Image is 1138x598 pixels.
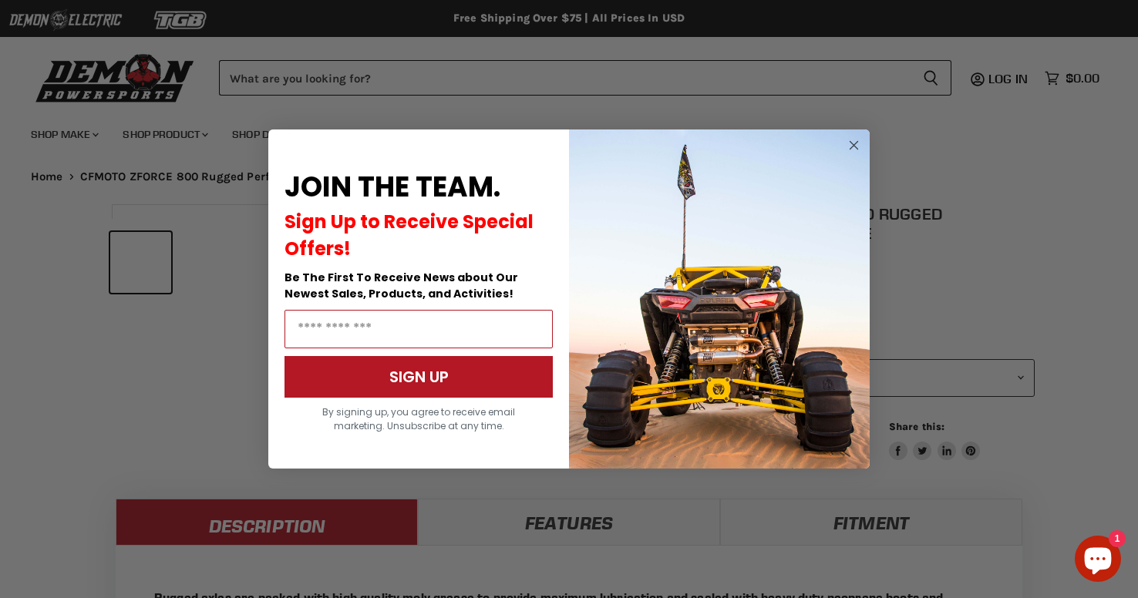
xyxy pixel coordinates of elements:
[569,129,870,469] img: a9095488-b6e7-41ba-879d-588abfab540b.jpeg
[284,310,553,348] input: Email Address
[844,136,864,155] button: Close dialog
[284,270,518,301] span: Be The First To Receive News about Our Newest Sales, Products, and Activities!
[284,167,500,207] span: JOIN THE TEAM.
[284,209,534,261] span: Sign Up to Receive Special Offers!
[284,356,553,398] button: SIGN UP
[1070,536,1126,586] inbox-online-store-chat: Shopify online store chat
[322,405,515,432] span: By signing up, you agree to receive email marketing. Unsubscribe at any time.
